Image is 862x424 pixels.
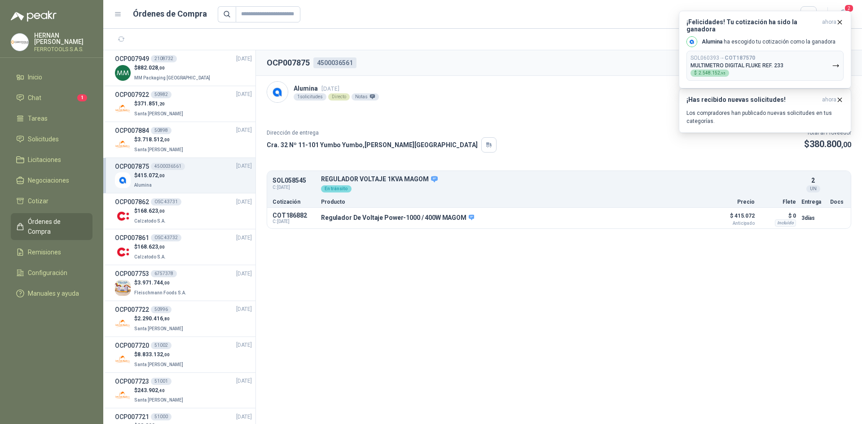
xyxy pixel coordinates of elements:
p: SOL060393 → [690,55,755,61]
a: OCP0078754500036561[DATE] Company Logo$415.072,00Alumina [115,162,252,190]
a: OCP00772051002[DATE] Company Logo$8.833.132,00Santa [PERSON_NAME] [115,341,252,369]
span: [DATE] [236,270,252,278]
h3: OCP007861 [115,233,149,243]
img: Company Logo [115,352,131,367]
span: ahora [822,96,836,104]
span: 8.833.132 [137,351,170,358]
span: Negociaciones [28,175,69,185]
span: Cotizar [28,196,48,206]
div: $ [690,70,729,77]
h2: OCP007875 [267,57,310,69]
span: Configuración [28,268,67,278]
a: Licitaciones [11,151,92,168]
p: Entrega [801,199,825,205]
p: $ [134,279,188,287]
span: Santa [PERSON_NAME] [134,147,183,152]
span: Chat [28,93,41,103]
span: Calzatodo S.A. [134,219,166,223]
p: Docs [830,199,845,205]
span: [DATE] [236,162,252,170]
h3: OCP007753 [115,269,149,279]
div: 4500036561 [151,163,185,170]
h3: OCP007720 [115,341,149,350]
div: Directo [328,93,350,101]
a: Chat1 [11,89,92,106]
span: Inicio [28,72,42,82]
h3: OCP007922 [115,90,149,100]
p: Producto [321,199,704,205]
span: [DATE] [236,198,252,206]
button: 2 [835,6,851,22]
span: 2 [844,4,854,13]
h3: OCP007722 [115,305,149,315]
a: OCP0079492108732[DATE] Company Logo$882.028,00MM Packaging [GEOGRAPHIC_DATA] [115,54,252,82]
button: SOL060393→COT187570MULTIMETRO DIGITAL FLUKE REF. 233$2.548.152,95 [686,51,844,81]
span: Calzatodo S.A. [134,254,166,259]
span: 371.851 [137,101,165,107]
p: Regulador De Voltaje Power-1000 / 400W MAGOM [321,214,474,222]
p: $ [134,100,185,108]
p: $ [134,315,185,323]
a: OCP007861OSC 43732[DATE] Company Logo$168.623,00Calzatodo S.A. [115,233,252,261]
div: 51002 [151,342,172,349]
span: C: [DATE] [273,219,316,224]
a: OCP00792250982[DATE] Company Logo$371.851,20Santa [PERSON_NAME] [115,90,252,118]
span: Solicitudes [28,134,59,144]
div: 1 solicitudes [294,93,326,101]
span: ,00 [841,140,851,149]
div: 4500036561 [313,57,356,68]
p: Cotización [273,199,316,205]
p: 2 [811,175,815,185]
span: Santa [PERSON_NAME] [134,326,183,331]
img: Company Logo [115,388,131,403]
a: Remisiones [11,244,92,261]
p: HERNAN [PERSON_NAME] [34,32,92,45]
a: Configuración [11,264,92,281]
span: ,80 [163,316,170,321]
h3: OCP007949 [115,54,149,64]
span: Órdenes de Compra [28,217,84,236]
div: En tránsito [321,185,352,192]
span: Anticipado [710,221,755,226]
p: Cra. 32 Nº 11-101 Yumbo Yumbo , [PERSON_NAME][GEOGRAPHIC_DATA] [267,140,478,150]
img: Logo peakr [11,11,57,22]
div: UN [806,185,820,192]
p: REGULADOR VOLTAJE 1KVA MAGOM [321,175,796,184]
div: Incluido [775,219,796,227]
p: MULTIMETRO DIGITAL FLUKE REF. 233 [690,62,783,69]
p: $ [134,350,185,359]
span: Manuales y ayuda [28,288,79,298]
span: Alumina [134,183,152,188]
p: $ [134,207,167,215]
span: [DATE] [321,85,339,92]
img: Company Logo [115,137,131,153]
div: 6757378 [151,270,177,277]
span: [DATE] [236,126,252,135]
span: ,00 [158,173,165,178]
span: MM Packaging [GEOGRAPHIC_DATA] [134,75,210,80]
span: Licitaciones [28,155,61,165]
span: 882.028 [137,65,165,71]
p: Dirección de entrega [267,129,497,137]
p: 3 días [801,213,825,223]
a: Cotizar [11,192,92,210]
a: Negociaciones [11,172,92,189]
span: 168.623 [137,208,165,214]
span: ,20 [158,101,165,106]
a: OCP00788450898[DATE] Company Logo$3.718.512,00Santa [PERSON_NAME] [115,126,252,154]
p: Flete [760,199,796,205]
h3: OCP007862 [115,197,149,207]
p: ha escogido tu cotización como la ganadora [702,38,836,46]
span: ,00 [158,209,165,214]
img: Company Logo [687,37,697,47]
a: Manuales y ayuda [11,285,92,302]
h3: OCP007884 [115,126,149,136]
button: ¡Has recibido nuevas solicitudes!ahora Los compradores han publicado nuevas solicitudes en tus ca... [679,88,851,133]
h3: ¡Has recibido nuevas solicitudes! [686,96,818,104]
p: $ [134,64,212,72]
span: 2.290.416 [137,315,170,322]
span: Tareas [28,114,48,123]
p: $ [134,136,185,144]
h3: ¡Felicidades! Tu cotización ha sido la ganadora [686,18,818,33]
span: Santa [PERSON_NAME] [134,398,183,402]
